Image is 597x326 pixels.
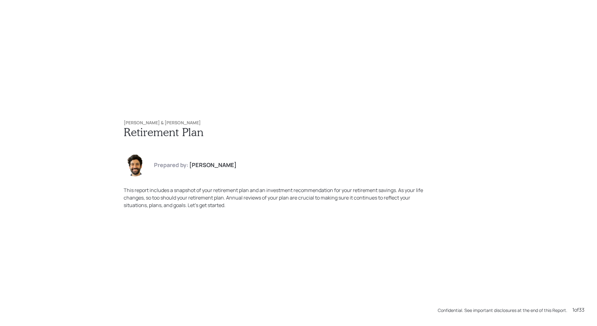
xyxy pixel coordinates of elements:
[572,306,585,314] div: 1 of 33
[124,186,433,209] div: This report includes a snapshot of your retirement plan and an investment recommendation for your...
[438,307,567,314] div: Confidential. See important disclosures at the end of this Report.
[124,120,473,126] h6: [PERSON_NAME] & [PERSON_NAME]
[189,162,237,169] h4: [PERSON_NAME]
[124,154,146,176] img: eric-schwartz-headshot.png
[124,125,473,139] h1: Retirement Plan
[154,162,188,169] h4: Prepared by:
